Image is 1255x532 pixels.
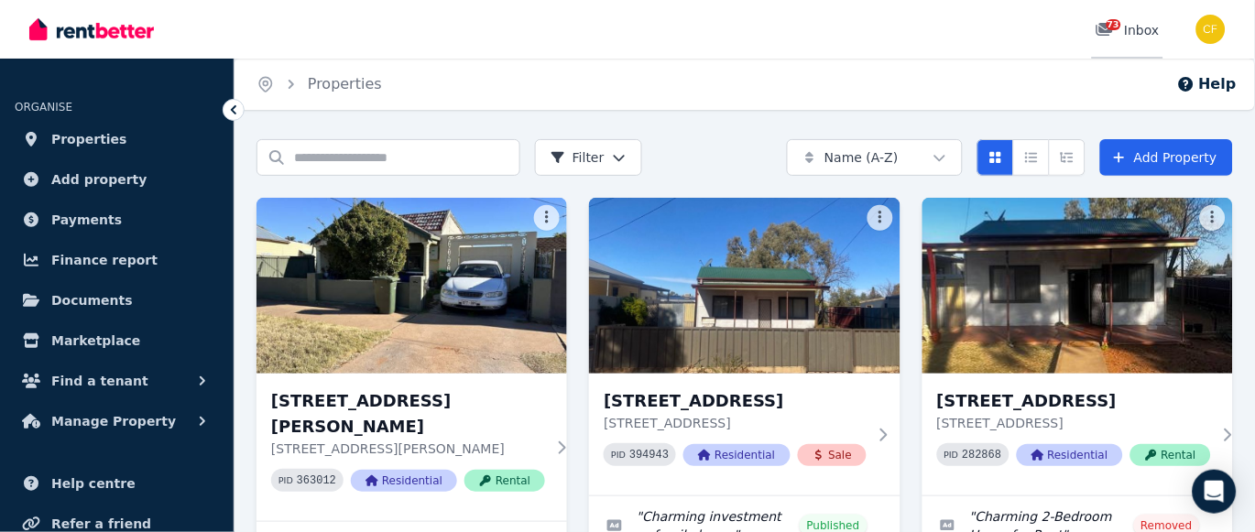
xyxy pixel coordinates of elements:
code: 394943 [629,449,669,461]
button: Manage Property [15,403,219,440]
p: [STREET_ADDRESS][PERSON_NAME] [271,440,545,458]
span: ORGANISE [15,101,72,114]
a: Add Property [1100,139,1233,176]
a: 161 Cornish Street, Broken Hill[STREET_ADDRESS][STREET_ADDRESS]PID 282868ResidentialRental [922,198,1233,495]
span: Finance report [51,249,158,271]
button: More options [534,205,560,231]
a: Properties [15,121,219,157]
h3: [STREET_ADDRESS][PERSON_NAME] [271,388,545,440]
a: Finance report [15,242,219,278]
img: Christos Fassoulidis [1196,15,1226,44]
a: 161 Cornish St, Broken Hill[STREET_ADDRESS][STREET_ADDRESS]PID 394943ResidentialSale [589,198,900,495]
a: Payments [15,201,219,238]
button: Expanded list view [1049,139,1086,176]
a: Help centre [15,465,219,502]
span: Sale [798,444,868,466]
span: 73 [1107,19,1121,30]
img: 106 Beryl St, Broken Hill [256,198,567,374]
h3: [STREET_ADDRESS] [604,388,867,414]
span: Help centre [51,472,136,494]
button: More options [1200,205,1226,231]
p: [STREET_ADDRESS] [937,414,1211,432]
small: PID [944,450,959,460]
button: Compact list view [1013,139,1050,176]
span: Marketplace [51,330,140,352]
nav: Breadcrumb [235,59,404,110]
div: View options [977,139,1086,176]
span: Name (A-Z) [824,148,899,167]
button: Name (A-Z) [787,139,963,176]
code: 282868 [963,449,1002,461]
button: Filter [535,139,642,176]
div: Inbox [1096,21,1160,39]
span: Residential [1017,444,1123,466]
a: Marketplace [15,322,219,359]
span: Manage Property [51,410,176,432]
a: 106 Beryl St, Broken Hill[STREET_ADDRESS][PERSON_NAME][STREET_ADDRESS][PERSON_NAME]PID 363012Resi... [256,198,567,521]
span: Documents [51,289,133,311]
a: Properties [308,75,382,92]
span: Find a tenant [51,370,148,392]
div: Open Intercom Messenger [1193,470,1237,514]
span: Rental [1130,444,1211,466]
small: PID [278,475,293,485]
button: Card view [977,139,1014,176]
button: Find a tenant [15,363,219,399]
span: Residential [351,470,457,492]
span: Payments [51,209,122,231]
h3: [STREET_ADDRESS] [937,388,1211,414]
button: More options [868,205,893,231]
span: Add property [51,168,147,190]
img: 161 Cornish Street, Broken Hill [922,198,1233,374]
small: PID [611,450,626,460]
span: Rental [464,470,545,492]
img: RentBetter [29,16,154,43]
span: Filter [551,148,605,167]
a: Documents [15,282,219,319]
a: Add property [15,161,219,198]
span: Properties [51,128,127,150]
span: Residential [683,444,790,466]
p: [STREET_ADDRESS] [604,414,867,432]
code: 363012 [297,474,336,487]
img: 161 Cornish St, Broken Hill [589,198,900,374]
button: Help [1177,73,1237,95]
